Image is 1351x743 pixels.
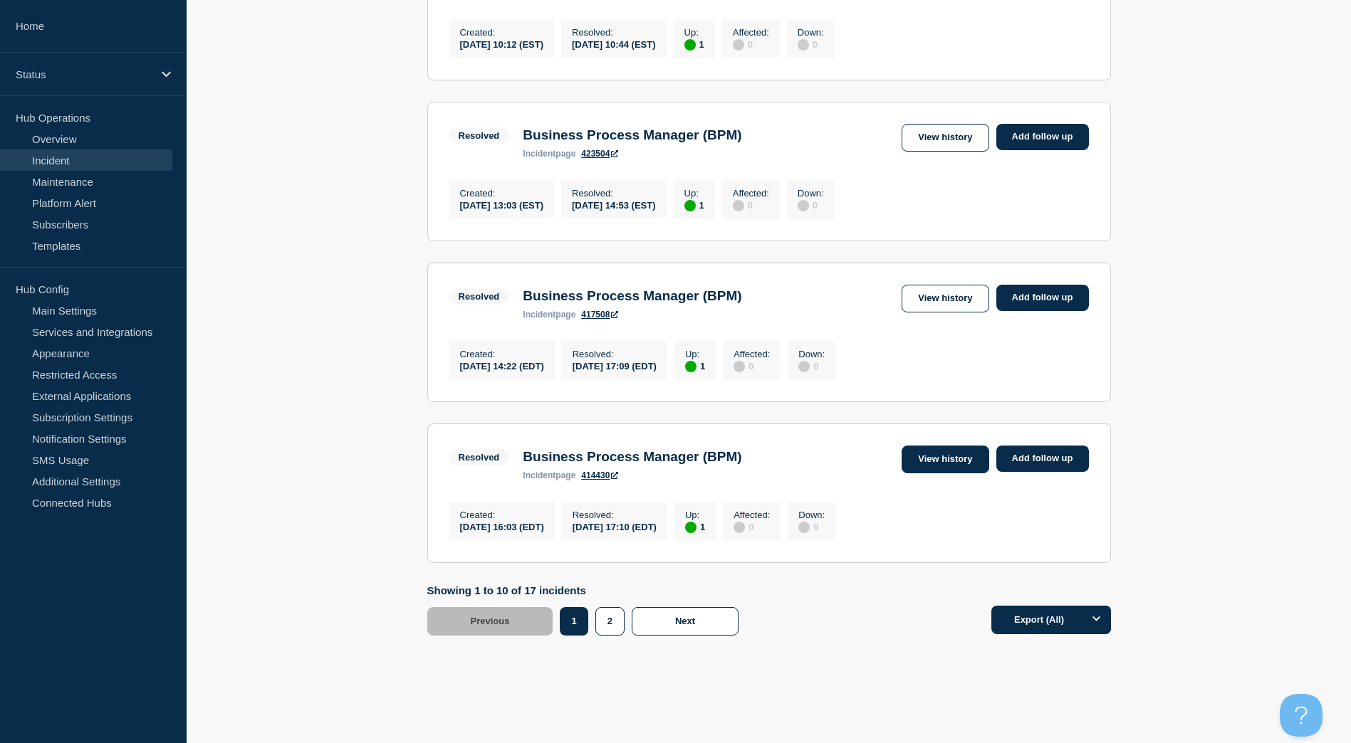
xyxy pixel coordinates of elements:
div: disabled [733,39,744,51]
a: 423504 [581,149,618,159]
button: Options [1083,606,1111,634]
span: incident [523,470,555,480]
div: disabled [798,39,809,51]
p: Affected : [734,349,770,359]
h3: Business Process Manager (BPM) [523,449,741,465]
div: up [684,200,696,211]
p: Down : [798,188,824,199]
div: disabled [733,200,744,211]
div: 1 [685,359,705,372]
div: [DATE] 10:44 (EST) [572,38,656,50]
p: Down : [798,510,825,520]
p: Created : [460,188,544,199]
div: disabled [734,361,745,372]
p: page [523,310,575,320]
p: page [523,470,575,480]
p: Up : [684,27,704,38]
span: incident [523,149,555,159]
p: Resolved : [573,349,657,359]
h3: Business Process Manager (BPM) [523,288,741,304]
div: [DATE] 10:12 (EST) [460,38,544,50]
p: Up : [685,510,705,520]
button: Previous [427,607,553,636]
div: 1 [684,199,704,211]
div: 1 [685,520,705,533]
div: [DATE] 13:03 (EST) [460,199,544,211]
p: Affected : [734,510,770,520]
p: Up : [685,349,705,359]
span: incident [523,310,555,320]
div: [DATE] 14:22 (EDT) [460,359,544,371]
p: Up : [684,188,704,199]
p: Down : [798,349,825,359]
div: 1 [684,38,704,51]
a: Add follow up [996,446,1089,472]
span: Resolved [449,288,509,305]
div: 0 [733,38,769,51]
div: [DATE] 17:10 (EDT) [573,520,657,532]
a: View history [902,285,989,312]
h3: Business Process Manager (BPM) [523,127,741,143]
p: Affected : [733,27,769,38]
p: Created : [460,510,544,520]
a: 414430 [581,470,618,480]
div: [DATE] 16:03 (EDT) [460,520,544,532]
p: Resolved : [573,510,657,520]
div: disabled [734,522,745,533]
div: disabled [798,200,809,211]
a: Add follow up [996,124,1089,150]
div: up [684,39,696,51]
p: Down : [798,27,824,38]
span: Previous [471,616,510,626]
div: disabled [798,522,810,533]
span: Resolved [449,449,509,465]
div: disabled [798,361,810,372]
button: 2 [595,607,625,636]
div: up [685,522,697,533]
span: Resolved [449,127,509,144]
a: 417508 [581,310,618,320]
a: Add follow up [996,285,1089,311]
div: [DATE] 17:09 (EDT) [573,359,657,371]
div: up [685,361,697,372]
div: 0 [734,520,770,533]
p: Showing 1 to 10 of 17 incidents [427,584,746,596]
span: Next [675,616,695,626]
div: 0 [798,38,824,51]
div: 0 [734,359,770,372]
button: Next [632,607,739,636]
a: View history [902,124,989,152]
p: Resolved : [572,27,656,38]
button: 1 [560,607,588,636]
div: 0 [733,199,769,211]
p: Affected : [733,188,769,199]
p: Resolved : [572,188,656,199]
div: 0 [798,199,824,211]
div: [DATE] 14:53 (EST) [572,199,656,211]
p: Created : [460,349,544,359]
a: View history [902,446,989,473]
div: 0 [798,520,825,533]
p: Created : [460,27,544,38]
div: 0 [798,359,825,372]
button: Export (All) [991,606,1111,634]
iframe: Help Scout Beacon - Open [1280,694,1323,737]
p: Status [16,68,152,80]
p: page [523,149,575,159]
